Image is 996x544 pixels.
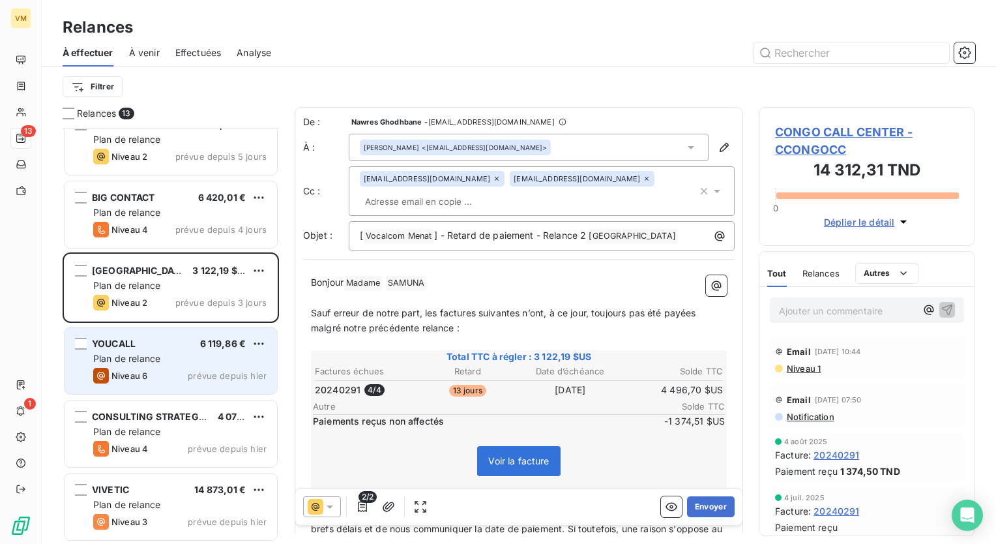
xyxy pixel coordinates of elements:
[514,175,640,183] span: [EMAIL_ADDRESS][DOMAIN_NAME]
[313,415,644,428] span: Paiements reçus non affectés
[840,464,900,478] span: 1 374,50 TND
[813,504,859,518] span: 20240291
[424,118,554,126] span: - [EMAIL_ADDRESS][DOMAIN_NAME]
[10,515,31,536] img: Logo LeanPay
[775,123,959,159] span: CONGO CALL CENTER - CCONGOCC
[824,215,895,229] span: Déplier le détail
[364,384,384,396] span: 4 / 4
[687,496,735,517] button: Envoyer
[315,384,360,397] span: 20240291
[175,46,222,59] span: Effectuées
[754,42,949,63] input: Rechercher
[775,448,811,462] span: Facture :
[21,125,36,137] span: 13
[303,230,332,241] span: Objet :
[775,159,959,185] h3: 14 312,31 TND
[520,365,621,378] th: Date d’échéance
[303,185,349,198] label: Cc :
[952,500,983,531] div: Open Intercom Messenger
[775,464,838,478] span: Paiement reçu
[767,268,787,279] span: Tout
[417,365,519,378] th: Retard
[775,504,811,518] span: Facture :
[622,383,724,397] td: 4 496,70 $US
[775,521,838,534] span: Paiement reçu
[63,76,123,97] button: Filtrer
[63,128,279,544] div: grid
[303,115,349,128] span: De :
[449,385,486,397] span: 13 jours
[77,107,116,120] span: Relances
[311,307,699,333] span: Sauf erreur de notre part, les factures suivantes n’ont, à ce jour, toujours pas été payées malgr...
[622,365,724,378] th: Solde TTC
[364,175,490,183] span: [EMAIL_ADDRESS][DOMAIN_NAME]
[785,412,834,422] span: Notification
[587,229,678,244] span: [GEOGRAPHIC_DATA]
[129,46,160,59] span: À venir
[802,268,840,279] span: Relances
[364,143,419,152] span: [PERSON_NAME]
[313,350,725,363] span: Total TTC à régler : 3 122,19 $US
[344,276,382,291] span: Madame
[360,192,510,211] input: Adresse email en copie ...
[813,448,859,462] span: 20240291
[351,118,422,126] span: Nawres Ghodhbane
[647,415,725,428] span: -1 374,51 $US
[359,491,377,503] span: 2/2
[10,8,31,29] div: VM
[815,348,861,355] span: [DATE] 10:44
[314,365,416,378] th: Factures échues
[119,108,134,119] span: 13
[820,215,915,230] button: Déplier le détail
[386,276,426,291] span: SAMUNA
[520,383,621,397] td: [DATE]
[784,494,825,502] span: 4 juil. 2025
[773,203,778,213] span: 0
[434,230,586,241] span: ] - Retard de paiement - Relance 2
[815,396,862,404] span: [DATE] 07:50
[63,16,133,39] h3: Relances
[313,401,647,412] span: Autre
[787,395,811,405] span: Email
[24,398,36,410] span: 1
[364,229,433,244] span: Vocalcom Menat
[787,346,811,357] span: Email
[237,46,271,59] span: Analyse
[63,46,113,59] span: À effectuer
[360,230,363,241] span: [
[364,143,547,152] div: <[EMAIL_ADDRESS][DOMAIN_NAME]>
[303,141,349,154] label: À :
[647,401,725,412] span: Solde TTC
[784,438,828,446] span: 4 août 2025
[311,277,344,288] span: Bonjour
[488,455,549,466] span: Voir la facture
[785,363,821,374] span: Niveau 1
[855,263,918,284] button: Autres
